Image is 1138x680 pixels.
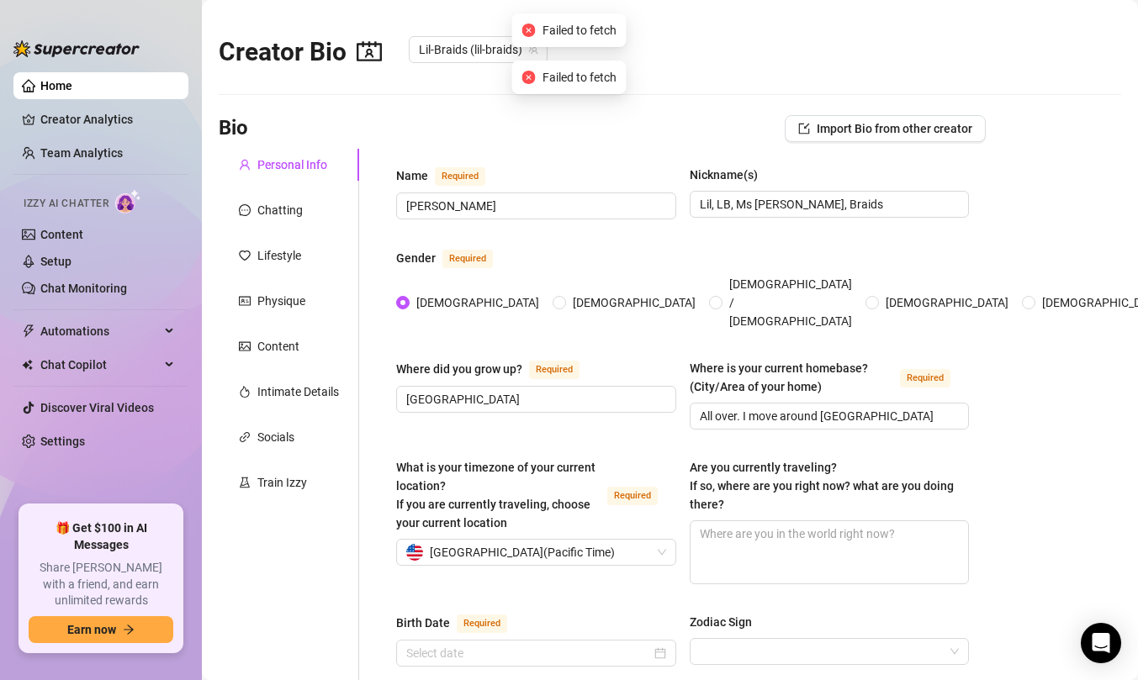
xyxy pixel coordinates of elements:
[607,487,658,505] span: Required
[396,359,598,379] label: Where did you grow up?
[566,293,702,312] span: [DEMOGRAPHIC_DATA]
[690,359,894,396] div: Where is your current homebase? (City/Area of your home)
[406,197,663,215] input: Name
[67,623,116,636] span: Earn now
[257,428,294,446] div: Socials
[239,250,251,261] span: heart
[257,246,301,265] div: Lifestyle
[22,324,35,338] span: thunderbolt
[40,228,83,241] a: Content
[40,255,71,268] a: Setup
[40,146,123,160] a: Team Analytics
[29,616,173,643] button: Earn nowarrow-right
[690,613,764,631] label: Zodiac Sign
[239,204,251,216] span: message
[879,293,1015,312] span: [DEMOGRAPHIC_DATA]
[690,359,970,396] label: Where is your current homebase? (City/Area of your home)
[396,249,436,267] div: Gender
[396,248,511,268] label: Gender
[722,275,859,330] span: [DEMOGRAPHIC_DATA] / [DEMOGRAPHIC_DATA]
[239,386,251,398] span: fire
[40,401,154,414] a: Discover Viral Videos
[406,544,423,561] img: us
[219,36,382,68] h2: Creator Bio
[40,79,72,92] a: Home
[442,250,493,268] span: Required
[257,292,305,310] div: Physique
[24,196,109,212] span: Izzy AI Chatter
[406,644,651,662] input: Birth Date
[239,295,251,307] span: idcard
[690,166,758,184] div: Nickname(s)
[40,282,127,295] a: Chat Monitoring
[29,560,173,609] span: Share [PERSON_NAME] with a friend, and earn unlimited rewards
[396,613,526,633] label: Birth Date
[528,45,538,55] span: team
[410,293,546,312] span: [DEMOGRAPHIC_DATA]
[239,340,251,352] span: picture
[419,37,537,62] span: Lil-Braids (lil-braids)
[900,369,950,387] span: Required
[219,115,248,142] h3: Bio
[239,431,251,443] span: link
[1081,623,1121,663] div: Open Intercom Messenger
[543,21,617,40] span: Failed to fetch
[40,351,160,378] span: Chat Copilot
[690,166,770,184] label: Nickname(s)
[522,24,536,37] span: close-circle
[239,159,251,171] span: user
[690,613,752,631] div: Zodiac Sign
[40,106,175,133] a: Creator Analytics
[543,68,617,87] span: Failed to fetch
[690,461,954,511] span: Are you currently traveling? If so, where are you right now? what are you doing there?
[123,624,135,635] span: arrow-right
[396,461,595,530] span: What is your timezone of your current location? If you are currently traveling, choose your curre...
[396,166,504,186] label: Name
[817,122,972,135] span: Import Bio from other creator
[700,195,956,213] input: Nickname(s)
[396,166,428,185] div: Name
[798,123,810,134] span: import
[357,39,382,64] span: contacts
[257,201,303,219] div: Chatting
[522,71,536,84] span: close-circle
[406,390,663,409] input: Where did you grow up?
[529,361,580,379] span: Required
[13,40,140,57] img: logo-BBDzfeDw.svg
[457,614,507,633] span: Required
[396,360,522,378] div: Where did you grow up?
[435,167,485,186] span: Required
[115,189,141,213] img: AI Chatter
[257,156,327,174] div: Personal Info
[257,382,339,401] div: Intimate Details
[239,477,251,488] span: experiment
[40,318,160,345] span: Automations
[700,407,956,425] input: Where is your current homebase? (City/Area of your home)
[785,115,986,142] button: Import Bio from other creator
[257,337,299,356] div: Content
[396,614,450,632] div: Birth Date
[430,540,615,565] span: [GEOGRAPHIC_DATA] ( Pacific Time )
[29,520,173,553] span: 🎁 Get $100 in AI Messages
[40,435,85,448] a: Settings
[22,359,33,371] img: Chat Copilot
[257,473,307,492] div: Train Izzy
